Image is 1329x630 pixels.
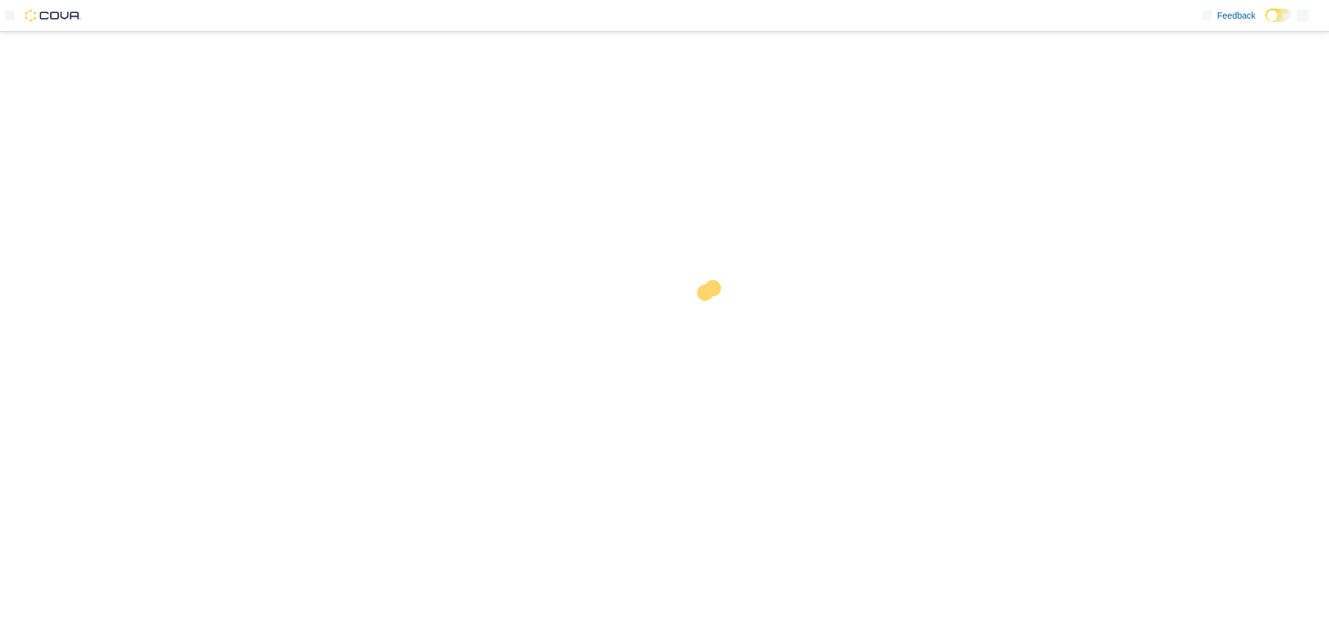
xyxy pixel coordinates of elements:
a: Feedback [1198,3,1260,28]
input: Dark Mode [1265,9,1292,22]
img: cova-loader [665,271,758,364]
span: Feedback [1217,9,1255,22]
img: Cova [25,9,81,22]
